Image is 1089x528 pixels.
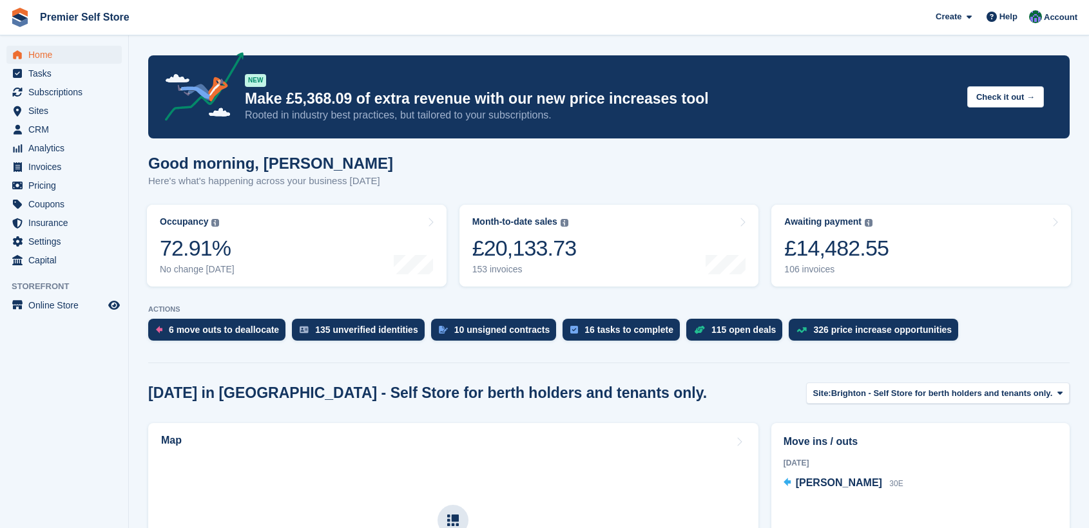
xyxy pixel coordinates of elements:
[6,214,122,232] a: menu
[889,479,903,488] span: 30E
[28,251,106,269] span: Capital
[292,319,431,347] a: 135 unverified identities
[28,195,106,213] span: Coupons
[865,219,872,227] img: icon-info-grey-7440780725fd019a000dd9b08b2336e03edf1995a4989e88bcd33f0948082b44.svg
[6,176,122,194] a: menu
[28,83,106,101] span: Subscriptions
[148,155,393,172] h1: Good morning, [PERSON_NAME]
[784,264,889,275] div: 106 invoices
[160,235,235,261] div: 72.91%
[245,108,957,122] p: Rooted in industry best practices, but tailored to your subscriptions.
[160,216,208,227] div: Occupancy
[28,158,106,176] span: Invoices
[147,205,447,287] a: Occupancy 72.91% No change [DATE]
[6,195,122,213] a: menu
[771,205,1071,287] a: Awaiting payment £14,482.55 106 invoices
[300,326,309,334] img: verify_identity-adf6edd0f0f0b5bbfe63781bf79b02c33cf7c696d77639b501bdc392416b5a36.svg
[813,325,952,335] div: 326 price increase opportunities
[28,296,106,314] span: Online Store
[6,120,122,138] a: menu
[784,475,903,492] a: [PERSON_NAME] 30E
[156,326,162,334] img: move_outs_to_deallocate_icon-f764333ba52eb49d3ac5e1228854f67142a1ed5810a6f6cc68b1a99e826820c5.svg
[148,305,1070,314] p: ACTIONS
[148,384,707,402] h2: [DATE] in [GEOGRAPHIC_DATA] - Self Store for berth holders and tenants only.
[160,264,235,275] div: No change [DATE]
[686,319,789,347] a: 115 open deals
[472,235,577,261] div: £20,133.73
[28,46,106,64] span: Home
[106,297,122,313] a: Preview store
[6,296,122,314] a: menu
[6,251,122,269] a: menu
[28,102,106,120] span: Sites
[315,325,418,335] div: 135 unverified identities
[584,325,673,335] div: 16 tasks to complete
[28,176,106,194] span: Pricing
[6,83,122,101] a: menu
[784,235,889,261] div: £14,482.55
[1029,10,1042,23] img: Jo Granger
[28,214,106,232] span: Insurance
[6,232,122,250] a: menu
[431,319,563,347] a: 10 unsigned contracts
[169,325,279,335] div: 6 move outs to deallocate
[784,434,1057,449] h2: Move ins / outs
[245,90,957,108] p: Make £5,368.09 of extra revenue with our new price increases tool
[570,326,578,334] img: task-75834270c22a3079a89374b754ae025e5fb1db73e45f91037f5363f120a921f8.svg
[148,319,292,347] a: 6 move outs to deallocate
[784,457,1057,469] div: [DATE]
[831,387,1053,400] span: Brighton - Self Store for berth holders and tenants only.
[454,325,550,335] div: 10 unsigned contracts
[472,264,577,275] div: 153 invoices
[561,219,568,227] img: icon-info-grey-7440780725fd019a000dd9b08b2336e03edf1995a4989e88bcd33f0948082b44.svg
[439,326,448,334] img: contract_signature_icon-13c848040528278c33f63329250d36e43548de30e8caae1d1a13099fd9432cc5.svg
[694,325,705,334] img: deal-1b604bf984904fb50ccaf53a9ad4b4a5d6e5aea283cecdc64d6e3604feb123c2.svg
[999,10,1017,23] span: Help
[1044,11,1077,24] span: Account
[28,139,106,157] span: Analytics
[796,477,882,488] span: [PERSON_NAME]
[28,120,106,138] span: CRM
[563,319,686,347] a: 16 tasks to complete
[28,232,106,250] span: Settings
[813,387,831,400] span: Site:
[12,280,128,293] span: Storefront
[245,74,266,87] div: NEW
[806,382,1070,404] button: Site: Brighton - Self Store for berth holders and tenants only.
[789,319,965,347] a: 326 price increase opportunities
[6,64,122,82] a: menu
[784,216,862,227] div: Awaiting payment
[967,86,1044,108] button: Check it out →
[6,46,122,64] a: menu
[459,205,759,287] a: Month-to-date sales £20,133.73 153 invoices
[936,10,961,23] span: Create
[472,216,557,227] div: Month-to-date sales
[161,435,182,446] h2: Map
[211,219,219,227] img: icon-info-grey-7440780725fd019a000dd9b08b2336e03edf1995a4989e88bcd33f0948082b44.svg
[447,514,459,526] img: map-icn-33ee37083ee616e46c38cad1a60f524a97daa1e2b2c8c0bc3eb3415660979fc1.svg
[6,158,122,176] a: menu
[148,174,393,189] p: Here's what's happening across your business [DATE]
[10,8,30,27] img: stora-icon-8386f47178a22dfd0bd8f6a31ec36ba5ce8667c1dd55bd0f319d3a0aa187defe.svg
[6,102,122,120] a: menu
[154,52,244,126] img: price-adjustments-announcement-icon-8257ccfd72463d97f412b2fc003d46551f7dbcb40ab6d574587a9cd5c0d94...
[6,139,122,157] a: menu
[28,64,106,82] span: Tasks
[796,327,807,333] img: price_increase_opportunities-93ffe204e8149a01c8c9dc8f82e8f89637d9d84a8eef4429ea346261dce0b2c0.svg
[35,6,135,28] a: Premier Self Store
[711,325,776,335] div: 115 open deals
